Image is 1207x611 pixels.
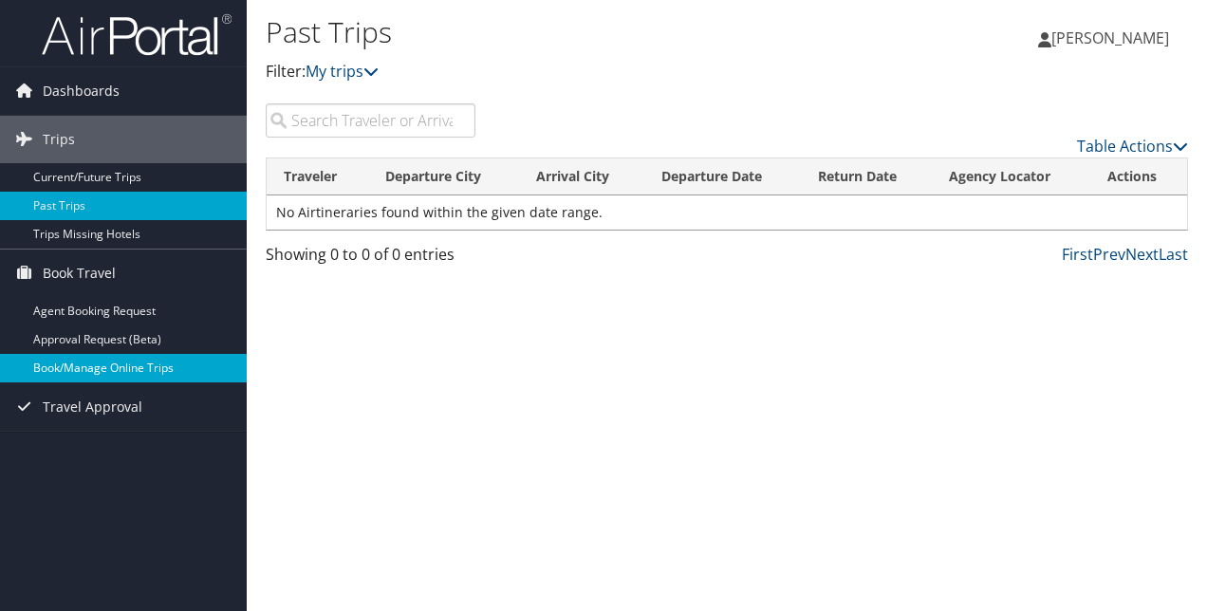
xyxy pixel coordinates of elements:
[801,158,932,195] th: Return Date: activate to sort column ascending
[267,158,368,195] th: Traveler: activate to sort column ascending
[1090,158,1187,195] th: Actions
[43,250,116,297] span: Book Travel
[519,158,643,195] th: Arrival City: activate to sort column ascending
[43,116,75,163] span: Trips
[1077,136,1188,157] a: Table Actions
[306,61,379,82] a: My trips
[644,158,801,195] th: Departure Date: activate to sort column ascending
[266,12,881,52] h1: Past Trips
[368,158,519,195] th: Departure City: activate to sort column ascending
[1051,28,1169,48] span: [PERSON_NAME]
[43,383,142,431] span: Travel Approval
[1062,244,1093,265] a: First
[43,67,120,115] span: Dashboards
[266,60,881,84] p: Filter:
[266,243,475,275] div: Showing 0 to 0 of 0 entries
[932,158,1089,195] th: Agency Locator: activate to sort column ascending
[266,103,475,138] input: Search Traveler or Arrival City
[1093,244,1125,265] a: Prev
[1125,244,1159,265] a: Next
[1159,244,1188,265] a: Last
[1038,9,1188,66] a: [PERSON_NAME]
[42,12,232,57] img: airportal-logo.png
[267,195,1187,230] td: No Airtineraries found within the given date range.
